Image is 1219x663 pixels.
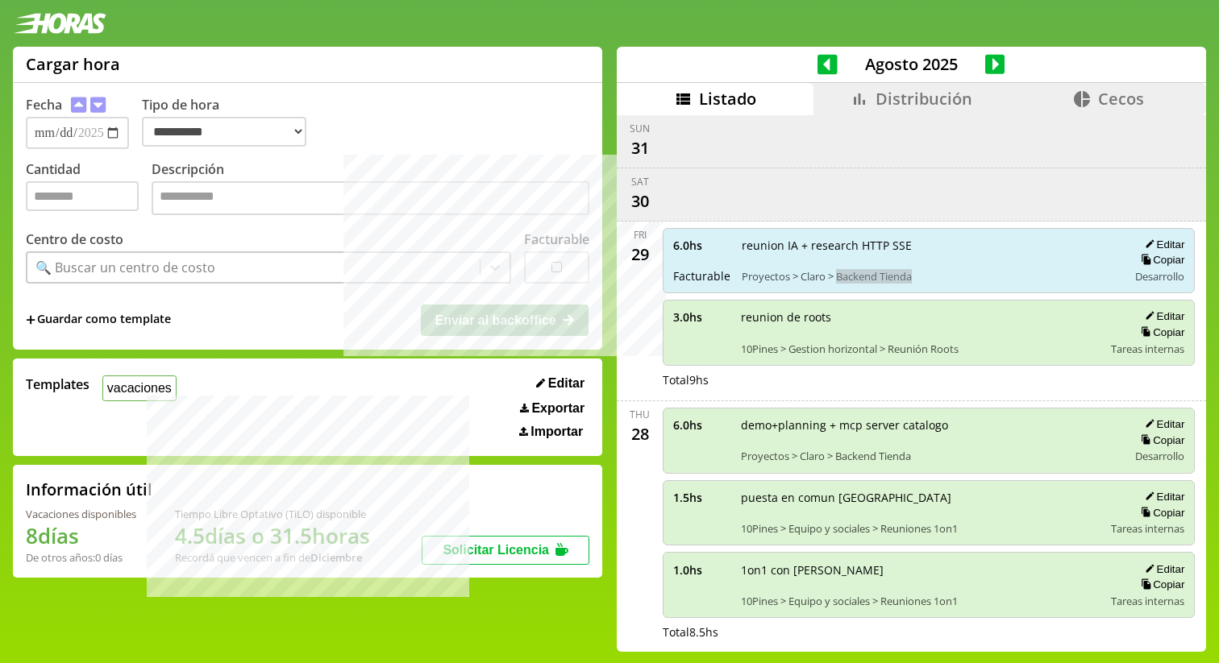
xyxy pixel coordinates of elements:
[26,181,139,211] input: Cantidad
[531,375,589,392] button: Editar
[1111,594,1184,608] span: Tareas internas
[175,550,370,565] div: Recordá que vencen a fin de
[26,550,136,565] div: De otros años: 0 días
[627,135,653,161] div: 31
[673,417,730,433] span: 6.0 hs
[742,238,1117,253] span: reunion IA + research HTTP SSE
[838,53,985,75] span: Agosto 2025
[548,376,585,391] span: Editar
[1140,309,1184,323] button: Editar
[1140,562,1184,576] button: Editar
[1136,578,1184,591] button: Copiar
[673,562,730,578] span: 1.0 hs
[26,479,152,500] h2: Información útil
[741,594,1100,608] span: 10Pines > Equipo y sociales > Reuniones 1on1
[617,115,1206,649] div: scrollable content
[627,242,653,267] div: 29
[1136,433,1184,447] button: Copiar
[876,88,972,110] span: Distribución
[443,543,549,557] span: Solicitar Licencia
[741,417,1117,433] span: demo+planning + mcp server catalogo
[663,624,1196,640] div: Total 8.5 hs
[524,230,589,248] label: Facturable
[1111,342,1184,356] span: Tareas internas
[26,311,35,329] span: +
[741,562,1100,578] span: 1on1 con [PERSON_NAME]
[26,96,62,114] label: Fecha
[1135,449,1184,463] span: Desarrollo
[673,309,730,325] span: 3.0 hs
[515,400,589,416] button: Exportar
[35,259,215,276] div: 🔍 Buscar un centro de costo
[26,507,136,521] div: Vacaciones disponibles
[531,401,585,416] span: Exportar
[152,181,589,215] textarea: Descripción
[741,449,1117,463] span: Proyectos > Claro > Backend Tienda
[630,122,650,135] div: Sun
[673,238,730,253] span: 6.0 hs
[26,160,152,219] label: Cantidad
[1098,88,1144,110] span: Cecos
[26,230,123,248] label: Centro de costo
[530,425,583,439] span: Importar
[142,117,306,147] select: Tipo de hora
[631,175,649,189] div: Sat
[699,88,756,110] span: Listado
[630,408,650,421] div: Thu
[1136,325,1184,339] button: Copiar
[1136,253,1184,267] button: Copiar
[422,536,589,565] button: Solicitar Licencia
[26,375,89,393] span: Templates
[663,372,1196,387] div: Total 9 hs
[175,507,370,521] div: Tiempo Libre Optativo (TiLO) disponible
[102,375,177,400] button: vacaciones
[1140,490,1184,503] button: Editar
[26,311,171,329] span: +Guardar como template
[741,309,1100,325] span: reunion de roots
[741,521,1100,536] span: 10Pines > Equipo y sociales > Reuniones 1on1
[310,550,362,565] b: Diciembre
[741,490,1100,505] span: puesta en comun [GEOGRAPHIC_DATA]
[627,189,653,214] div: 30
[741,342,1100,356] span: 10Pines > Gestion horizontal > Reunión Roots
[634,228,647,242] div: Fri
[175,521,370,550] h1: 4.5 días o 31.5 horas
[1136,506,1184,520] button: Copiar
[627,421,653,447] div: 28
[26,521,136,550] h1: 8 días
[673,490,730,505] span: 1.5 hs
[742,269,1117,284] span: Proyectos > Claro > Backend Tienda
[1140,417,1184,431] button: Editar
[1111,521,1184,536] span: Tareas internas
[13,13,106,34] img: logotipo
[673,268,730,284] span: Facturable
[1135,269,1184,284] span: Desarrollo
[26,53,120,75] h1: Cargar hora
[152,160,589,219] label: Descripción
[142,96,319,149] label: Tipo de hora
[1140,238,1184,251] button: Editar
